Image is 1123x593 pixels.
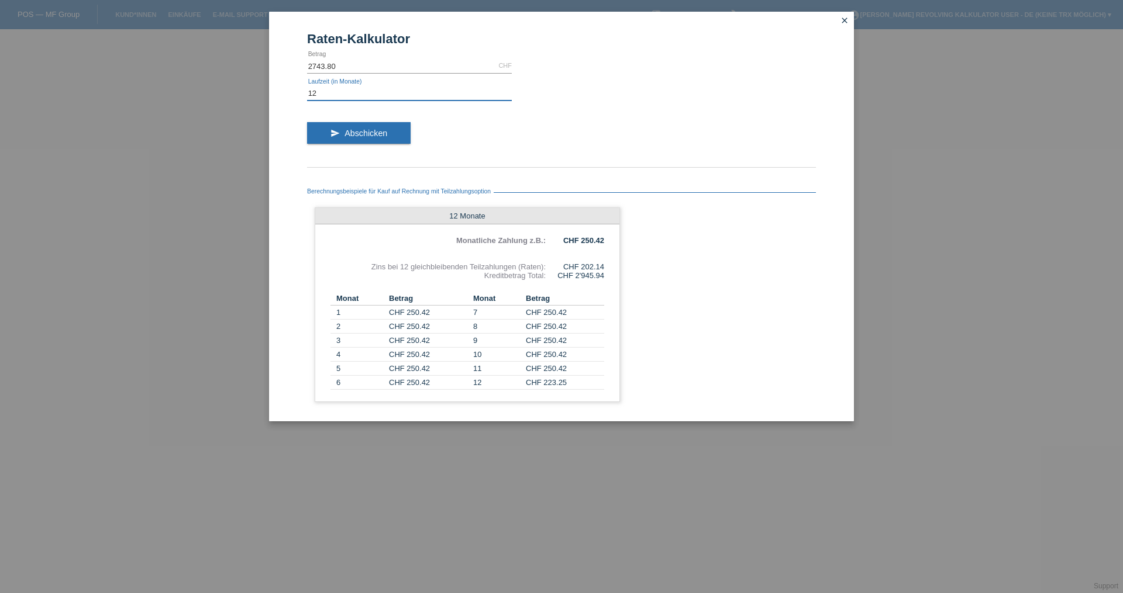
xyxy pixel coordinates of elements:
div: Kreditbetrag Total: [330,271,546,280]
i: send [330,129,340,138]
td: 3 [330,334,389,348]
td: CHF 223.25 [526,376,604,390]
td: CHF 250.42 [526,320,604,334]
th: Monat [467,292,526,306]
td: CHF 250.42 [526,348,604,362]
td: 2 [330,320,389,334]
td: CHF 250.42 [389,376,467,390]
td: CHF 250.42 [389,362,467,376]
td: CHF 250.42 [389,306,467,320]
div: CHF 202.14 [546,262,604,271]
td: 4 [330,348,389,362]
div: 12 Monate [315,208,619,224]
td: CHF 250.42 [389,348,467,362]
button: send Abschicken [307,122,411,144]
td: 6 [330,376,389,390]
i: close [840,16,849,25]
td: 12 [467,376,526,390]
h1: Raten-Kalkulator [307,32,816,46]
td: 9 [467,334,526,348]
div: Zins bei 12 gleichbleibenden Teilzahlungen (Raten): [330,262,546,271]
th: Betrag [389,292,467,306]
td: CHF 250.42 [526,306,604,320]
td: CHF 250.42 [526,334,604,348]
td: 5 [330,362,389,376]
b: Monatliche Zahlung z.B.: [456,236,546,245]
span: Abschicken [345,129,387,138]
td: 1 [330,306,389,320]
div: CHF [498,62,512,69]
td: 11 [467,362,526,376]
b: CHF 250.42 [563,236,604,245]
a: close [837,15,852,28]
td: 10 [467,348,526,362]
th: Monat [330,292,389,306]
div: CHF 2'945.94 [546,271,604,280]
td: CHF 250.42 [389,334,467,348]
span: Berechnungsbeispiele für Kauf auf Rechnung mit Teilzahlungsoption [307,188,494,195]
th: Betrag [526,292,604,306]
td: 7 [467,306,526,320]
td: CHF 250.42 [389,320,467,334]
td: 8 [467,320,526,334]
td: CHF 250.42 [526,362,604,376]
